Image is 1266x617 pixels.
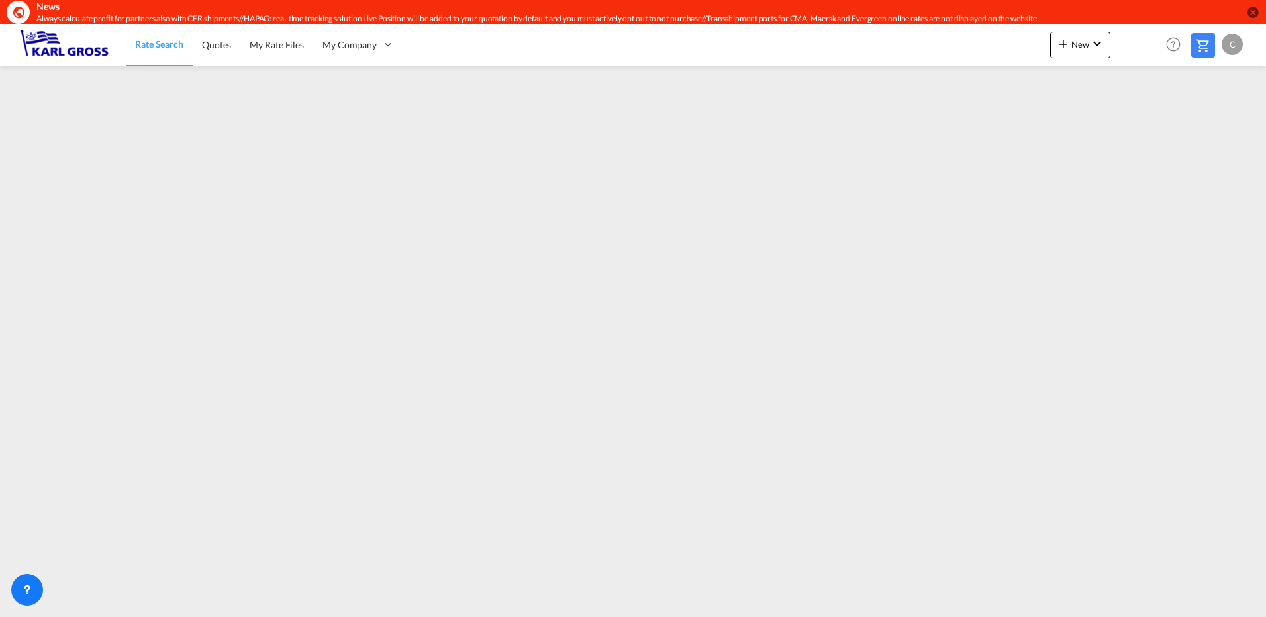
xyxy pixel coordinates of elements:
a: Quotes [193,23,240,66]
span: Rate Search [135,38,183,50]
div: Always calculate profit for partners also with CFR shipments//HAPAG: real-time tracking solution ... [36,13,1071,24]
md-icon: icon-chevron-down [1089,36,1105,52]
a: Rate Search [126,23,193,66]
span: My Rate Files [250,39,304,50]
div: C [1222,34,1243,55]
span: Help [1162,33,1185,56]
md-icon: icon-earth [12,5,25,19]
button: icon-close-circle [1246,5,1259,19]
span: Quotes [202,39,231,50]
img: 3269c73066d711f095e541db4db89301.png [20,30,109,60]
a: My Rate Files [240,23,313,66]
md-icon: icon-plus 400-fg [1055,36,1071,52]
div: My Company [313,23,403,66]
span: My Company [322,38,377,52]
button: icon-plus 400-fgNewicon-chevron-down [1050,32,1110,58]
span: New [1055,39,1105,50]
div: Help [1162,33,1191,57]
